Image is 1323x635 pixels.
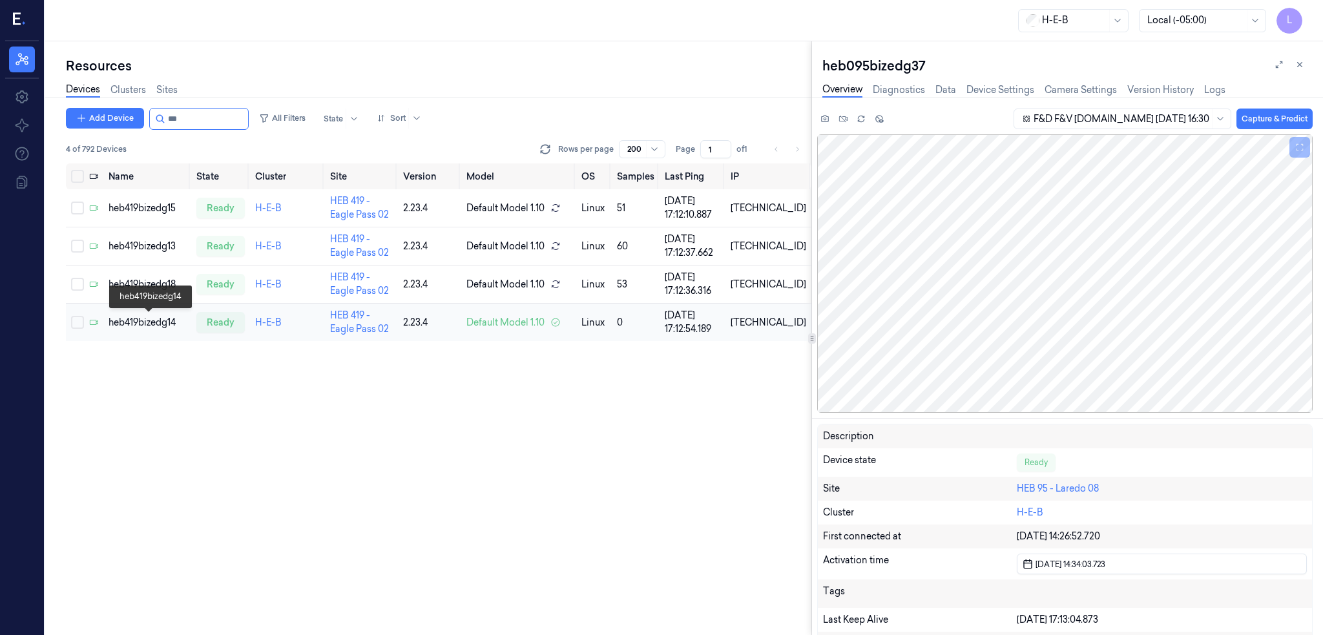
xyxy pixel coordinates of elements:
[466,316,545,329] span: Default Model 1.10
[71,240,84,253] button: Select row
[731,278,806,291] div: [TECHNICAL_ID]
[665,271,720,298] div: [DATE] 17:12:36.316
[1017,483,1099,494] a: HEB 95 - Laredo 08
[617,278,654,291] div: 53
[196,312,245,333] div: ready
[66,143,127,155] span: 4 of 792 Devices
[1017,530,1307,543] div: [DATE] 14:26:52.720
[823,430,1017,443] div: Description
[581,316,607,329] p: linux
[725,163,811,189] th: IP
[935,83,956,97] a: Data
[109,240,185,253] div: heb419bizedg13
[191,163,250,189] th: State
[403,278,456,291] div: 2.23.4
[1017,453,1056,472] div: Ready
[461,163,576,189] th: Model
[466,278,545,291] span: Default Model 1.10
[156,83,178,97] a: Sites
[1045,83,1117,97] a: Camera Settings
[255,317,282,328] a: H-E-B
[823,482,1017,495] div: Site
[330,233,389,258] a: HEB 419 - Eagle Pass 02
[109,278,185,291] div: heb419bizedg18
[731,316,806,329] div: [TECHNICAL_ID]
[71,170,84,183] button: Select all
[581,278,607,291] p: linux
[823,506,1017,519] div: Cluster
[822,57,1313,75] div: heb095bizedg37
[1033,558,1105,570] span: [DATE] 14:34:03.723
[823,613,1017,627] div: Last Keep Alive
[1276,8,1302,34] button: L
[823,554,1017,574] div: Activation time
[196,198,245,218] div: ready
[873,83,925,97] a: Diagnostics
[66,57,811,75] div: Resources
[660,163,725,189] th: Last Ping
[1017,554,1307,574] button: [DATE] 14:34:03.723
[1017,613,1307,627] div: [DATE] 17:13:04.873
[109,202,185,215] div: heb419bizedg15
[1017,506,1043,518] a: H-E-B
[581,202,607,215] p: linux
[196,274,245,295] div: ready
[676,143,695,155] span: Page
[255,278,282,290] a: H-E-B
[576,163,612,189] th: OS
[403,316,456,329] div: 2.23.4
[330,271,389,297] a: HEB 419 - Eagle Pass 02
[325,163,398,189] th: Site
[665,194,720,222] div: [DATE] 17:12:10.887
[255,240,282,252] a: H-E-B
[617,202,654,215] div: 51
[558,143,614,155] p: Rows per page
[403,240,456,253] div: 2.23.4
[822,83,862,98] a: Overview
[66,108,144,129] button: Add Device
[71,278,84,291] button: Select row
[1127,83,1194,97] a: Version History
[254,108,311,129] button: All Filters
[398,163,461,189] th: Version
[617,240,654,253] div: 60
[71,316,84,329] button: Select row
[250,163,325,189] th: Cluster
[466,240,545,253] span: Default Model 1.10
[71,202,84,214] button: Select row
[612,163,660,189] th: Samples
[823,453,1017,472] div: Device state
[330,195,389,220] a: HEB 419 - Eagle Pass 02
[665,233,720,260] div: [DATE] 17:12:37.662
[403,202,456,215] div: 2.23.4
[466,202,545,215] span: Default Model 1.10
[1236,109,1313,129] button: Capture & Predict
[617,316,654,329] div: 0
[66,83,100,98] a: Devices
[731,202,806,215] div: [TECHNICAL_ID]
[255,202,282,214] a: H-E-B
[330,309,389,335] a: HEB 419 - Eagle Pass 02
[823,585,1017,603] div: Tags
[110,83,146,97] a: Clusters
[196,236,245,256] div: ready
[1204,83,1225,97] a: Logs
[767,140,806,158] nav: pagination
[731,240,806,253] div: [TECHNICAL_ID]
[665,309,720,336] div: [DATE] 17:12:54.189
[581,240,607,253] p: linux
[966,83,1034,97] a: Device Settings
[109,316,185,329] div: heb419bizedg14
[823,530,1017,543] div: First connected at
[103,163,191,189] th: Name
[736,143,757,155] span: of 1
